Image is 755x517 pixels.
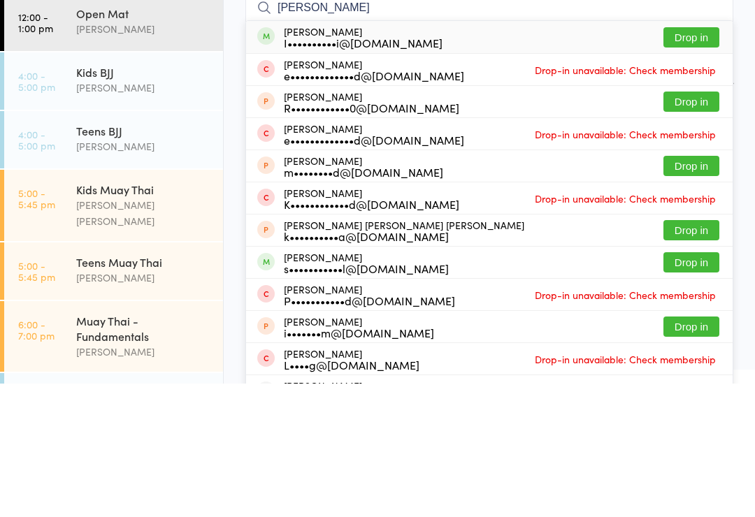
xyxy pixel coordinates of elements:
[18,38,52,54] a: [DATE]
[284,481,419,504] div: [PERSON_NAME]
[663,161,719,181] button: Drop in
[284,256,464,279] div: [PERSON_NAME]
[18,15,87,38] div: Events for
[245,20,733,43] h2: Muay Thai - All Levels Check-in
[284,224,459,247] div: [PERSON_NAME]
[284,300,443,311] div: m••••••••d@[DOMAIN_NAME]
[76,154,211,170] div: [PERSON_NAME]
[531,482,719,503] span: Drop-in unavailable: Check membership
[284,353,524,375] div: [PERSON_NAME] [PERSON_NAME] [PERSON_NAME]
[531,321,719,342] span: Drop-in unavailable: Check membership
[245,50,712,64] span: [DATE] 12:00pm
[76,315,211,330] div: Kids Muay Thai
[284,268,464,279] div: e•••••••••••••d@[DOMAIN_NAME]
[18,262,55,284] time: 4:00 - 5:00 pm
[76,213,211,229] div: [PERSON_NAME]
[76,446,211,477] div: Muay Thai - Fundamentals
[4,435,223,505] a: 6:00 -7:00 pmMuay Thai - Fundamentals[PERSON_NAME]
[76,330,211,363] div: [PERSON_NAME] [PERSON_NAME]
[4,127,223,184] a: 12:00 -1:00 pmOpen Mat[PERSON_NAME]
[284,159,443,182] div: [PERSON_NAME]
[284,385,449,407] div: [PERSON_NAME]
[76,403,211,419] div: [PERSON_NAME]
[284,493,419,504] div: L••••g@[DOMAIN_NAME]
[663,354,719,374] button: Drop in
[4,68,223,126] a: 12:00 -1:00 pmMuay Thai - All Levels[PERSON_NAME]
[18,203,55,226] time: 4:00 - 5:00 pm
[101,15,170,38] div: At
[76,388,211,403] div: Teens Muay Thai
[76,139,211,154] div: Open Mat
[76,272,211,288] div: [PERSON_NAME]
[4,303,223,374] a: 5:00 -5:45 pmKids Muay Thai[PERSON_NAME] [PERSON_NAME]
[284,428,455,439] div: P•••••••••••d@[DOMAIN_NAME]
[101,38,170,54] div: Any location
[76,477,211,493] div: [PERSON_NAME]
[284,449,434,472] div: [PERSON_NAME]
[284,460,434,472] div: i•••••••m@[DOMAIN_NAME]
[284,321,459,343] div: [PERSON_NAME]
[284,364,524,375] div: k••••••••••a@[DOMAIN_NAME]
[245,64,712,78] span: [PERSON_NAME]
[284,170,443,182] div: I••••••••••i@[DOMAIN_NAME]
[531,257,719,278] span: Drop-in unavailable: Check membership
[284,235,459,247] div: R••••••••••••0@[DOMAIN_NAME]
[4,186,223,243] a: 4:00 -5:00 pmKids BJJ[PERSON_NAME]
[245,78,712,92] span: Striking Mat A
[76,96,211,112] div: [PERSON_NAME]
[76,198,211,213] div: Kids BJJ
[18,452,55,474] time: 6:00 - 7:00 pm
[76,256,211,272] div: Teens BJJ
[18,393,55,416] time: 5:00 - 5:45 pm
[18,321,55,343] time: 5:00 - 5:45 pm
[4,376,223,433] a: 5:00 -5:45 pmTeens Muay Thai[PERSON_NAME]
[284,332,459,343] div: K••••••••••••d@[DOMAIN_NAME]
[284,192,464,214] div: [PERSON_NAME]
[245,92,733,105] span: Muay Thai Kickboxing
[18,145,53,167] time: 12:00 - 1:00 pm
[76,80,211,96] div: Muay Thai - All Levels
[4,245,223,302] a: 4:00 -5:00 pmTeens BJJ[PERSON_NAME]
[531,193,719,214] span: Drop-in unavailable: Check membership
[245,125,733,157] input: Search
[18,86,53,108] time: 12:00 - 1:00 pm
[663,450,719,470] button: Drop in
[663,289,719,310] button: Drop in
[284,396,449,407] div: s•••••••••••l@[DOMAIN_NAME]
[663,225,719,245] button: Drop in
[284,203,464,214] div: e•••••••••••••d@[DOMAIN_NAME]
[284,289,443,311] div: [PERSON_NAME]
[284,417,455,439] div: [PERSON_NAME]
[663,386,719,406] button: Drop in
[531,418,719,439] span: Drop-in unavailable: Check membership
